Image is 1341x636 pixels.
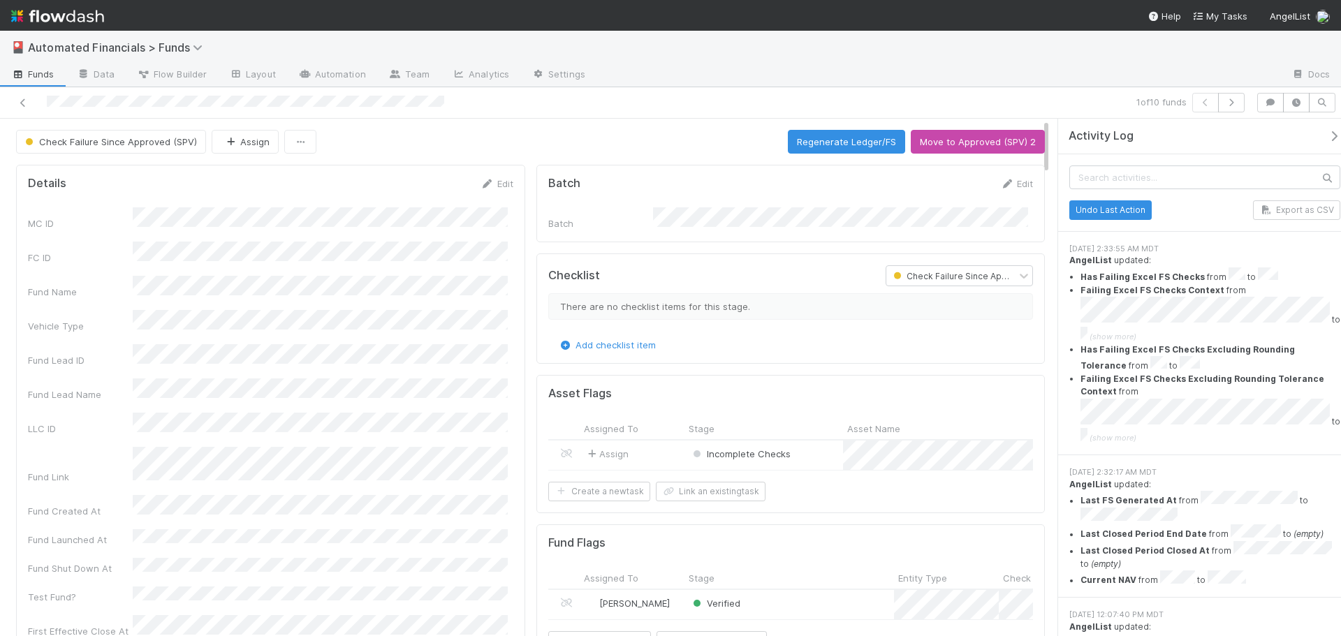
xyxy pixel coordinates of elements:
[16,130,206,154] button: Check Failure Since Approved (SPV)
[1253,200,1340,220] button: Export as CSV
[586,598,597,609] img: avatar_c3a0099a-786e-4408-a13b-262db10dcd3b.png
[1069,621,1112,632] strong: AngelList
[28,319,133,333] div: Vehicle Type
[1069,609,1340,621] div: [DATE] 12:07:40 PM MDT
[11,67,54,81] span: Funds
[690,448,791,459] span: Incomplete Checks
[788,130,905,154] button: Regenerate Ledger/FS
[689,571,715,585] span: Stage
[1080,374,1324,397] strong: Failing Excel FS Checks Excluding Rounding Tolerance Context
[11,4,104,28] img: logo-inverted-e16ddd16eac7371096b0.svg
[1080,344,1295,371] strong: Has Failing Excel FS Checks Excluding Rounding Tolerance
[1003,571,1059,585] span: Check Name
[126,64,218,87] a: Flow Builder
[1080,524,1340,541] li: from to
[1294,529,1324,540] em: (empty)
[1069,165,1340,189] input: Search activities...
[28,533,133,547] div: Fund Launched At
[481,178,513,189] a: Edit
[1069,255,1112,265] strong: AngelList
[137,67,207,81] span: Flow Builder
[1192,10,1247,22] span: My Tasks
[847,422,900,436] span: Asset Name
[1090,434,1136,443] span: (show more)
[28,216,133,230] div: MC ID
[1080,272,1205,282] strong: Has Failing Excel FS Checks
[11,41,25,53] span: 🎴
[1148,9,1181,23] div: Help
[520,64,596,87] a: Settings
[1080,546,1210,556] strong: Last Closed Period Closed At
[1069,129,1134,143] span: Activity Log
[690,596,740,610] div: Verified
[1270,10,1310,22] span: AngelList
[1000,178,1033,189] a: Edit
[218,64,287,87] a: Layout
[911,130,1045,154] button: Move to Approved (SPV) 2
[548,536,606,550] h5: Fund Flags
[1192,9,1247,23] a: My Tasks
[585,447,629,461] span: Assign
[559,339,656,350] a: Add checklist item
[584,571,638,585] span: Assigned To
[28,251,133,265] div: FC ID
[1080,491,1340,524] li: from to
[1080,373,1340,445] summary: Failing Excel FS Checks Excluding Rounding Tolerance Context from to (show more)
[1090,332,1136,341] span: (show more)
[689,422,715,436] span: Stage
[22,136,197,147] span: Check Failure Since Approved (SPV)
[287,64,377,87] a: Automation
[28,422,133,436] div: LLC ID
[1080,496,1177,506] strong: Last FS Generated At
[548,177,580,191] h5: Batch
[548,482,650,501] button: Create a newtask
[1080,343,1340,373] li: from to
[1080,570,1340,587] li: from to
[690,598,740,609] span: Verified
[584,422,638,436] span: Assigned To
[1091,559,1121,569] em: (empty)
[1080,529,1207,540] strong: Last Closed Period End Date
[599,598,670,609] span: [PERSON_NAME]
[28,40,210,54] span: Automated Financials > Funds
[898,571,947,585] span: Entity Type
[548,293,1034,320] div: There are no checklist items for this stage.
[28,387,133,401] div: Fund Lead Name
[28,353,133,367] div: Fund Lead ID
[377,64,441,87] a: Team
[1136,95,1187,109] span: 1 of 10 funds
[548,216,653,230] div: Batch
[1069,478,1340,587] div: updated:
[656,482,765,501] button: Link an existingtask
[585,596,670,610] div: [PERSON_NAME]
[1069,243,1340,255] div: [DATE] 2:33:55 AM MDT
[548,269,600,283] h5: Checklist
[28,470,133,484] div: Fund Link
[1069,466,1340,478] div: [DATE] 2:32:17 AM MDT
[1080,575,1136,586] strong: Current NAV
[28,590,133,604] div: Test Fund?
[1080,285,1224,295] strong: Failing Excel FS Checks Context
[28,561,133,575] div: Fund Shut Down At
[28,504,133,518] div: Fund Created At
[548,387,612,401] h5: Asset Flags
[1316,10,1330,24] img: avatar_574f8970-b283-40ff-a3d7-26909d9947cc.png
[1080,267,1340,284] li: from to
[212,130,279,154] button: Assign
[1080,541,1340,570] li: from to
[1280,64,1341,87] a: Docs
[28,177,66,191] h5: Details
[1069,200,1152,220] button: Undo Last Action
[28,285,133,299] div: Fund Name
[891,271,1057,281] span: Check Failure Since Approved (SPV)
[66,64,126,87] a: Data
[441,64,520,87] a: Analytics
[1069,479,1112,489] strong: AngelList
[690,447,791,461] div: Incomplete Checks
[1080,284,1340,343] summary: Failing Excel FS Checks Context from to (show more)
[1069,254,1340,445] div: updated:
